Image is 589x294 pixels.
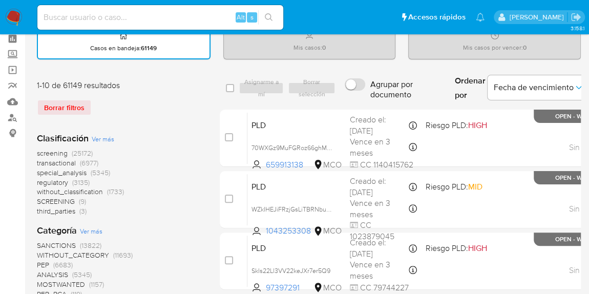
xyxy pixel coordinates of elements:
[509,12,567,22] p: leonardo.alvarezortiz@mercadolibre.com.co
[476,13,485,22] a: Notificaciones
[570,24,584,32] span: 3.158.1
[408,12,466,23] span: Accesos rápidos
[37,11,283,24] input: Buscar usuario o caso...
[571,12,581,23] a: Salir
[237,12,245,22] span: Alt
[258,10,279,25] button: search-icon
[250,12,254,22] span: s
